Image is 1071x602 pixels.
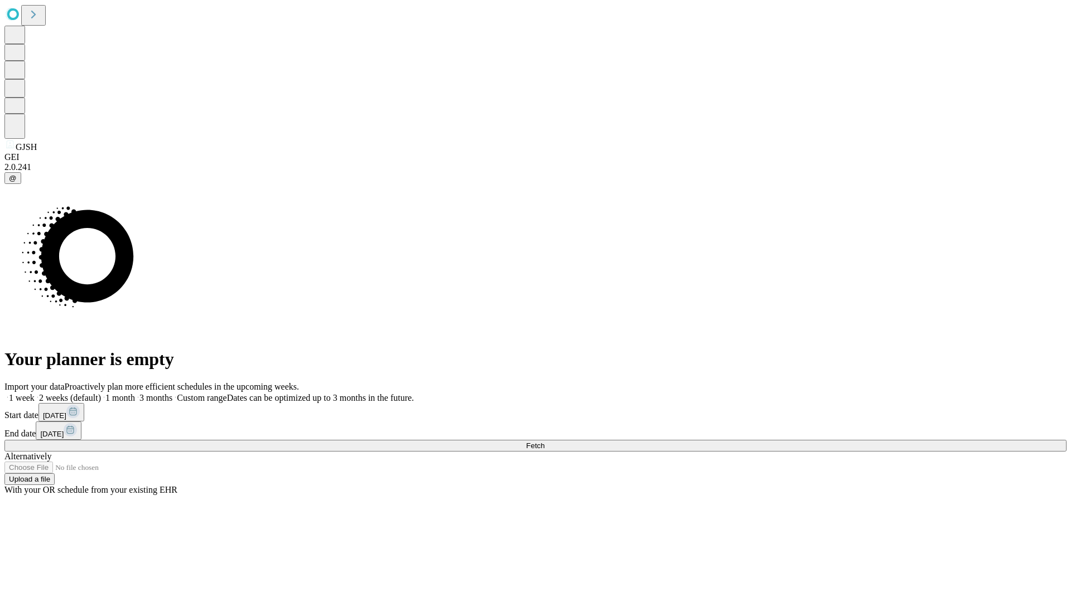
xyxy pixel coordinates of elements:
div: GEI [4,152,1067,162]
div: End date [4,421,1067,440]
button: [DATE] [38,403,84,421]
div: 2.0.241 [4,162,1067,172]
span: Custom range [177,393,226,402]
span: Dates can be optimized up to 3 months in the future. [227,393,414,402]
span: 2 weeks (default) [39,393,101,402]
span: 3 months [139,393,172,402]
button: Fetch [4,440,1067,452]
span: Proactively plan more efficient schedules in the upcoming weeks. [65,382,299,391]
span: [DATE] [40,430,64,438]
span: Alternatively [4,452,51,461]
span: Fetch [526,441,544,450]
h1: Your planner is empty [4,349,1067,370]
button: Upload a file [4,473,55,485]
button: [DATE] [36,421,81,440]
button: @ [4,172,21,184]
div: Start date [4,403,1067,421]
span: With your OR schedule from your existing EHR [4,485,177,494]
span: 1 week [9,393,35,402]
span: 1 month [105,393,135,402]
span: @ [9,174,17,182]
span: Import your data [4,382,65,391]
span: GJSH [16,142,37,152]
span: [DATE] [43,411,66,420]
